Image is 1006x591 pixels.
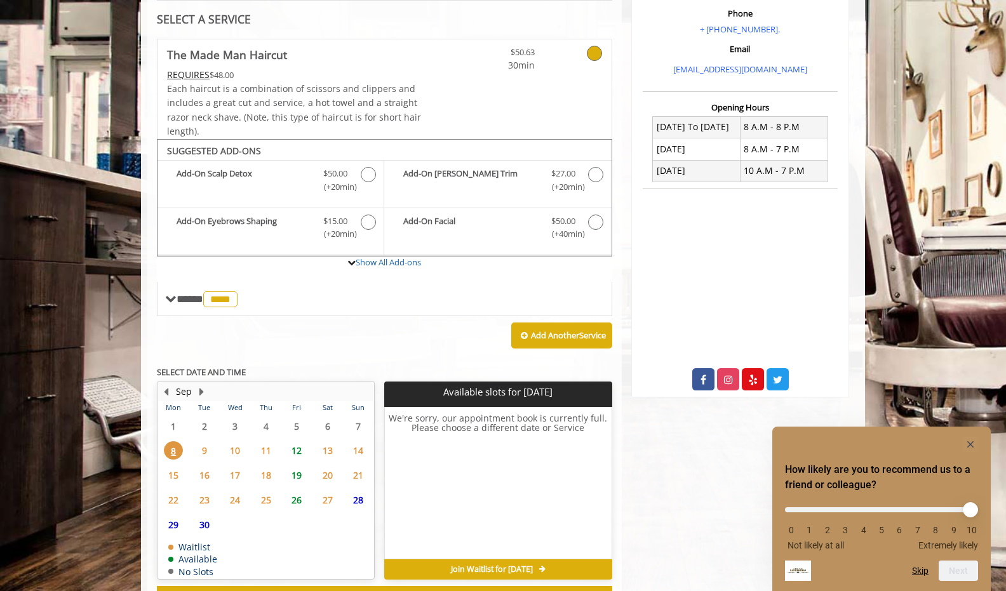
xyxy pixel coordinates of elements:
th: Sat [312,401,342,414]
li: 7 [911,525,924,535]
td: Select day12 [281,439,312,463]
td: Select day11 [250,439,281,463]
span: This service needs some Advance to be paid before we block your appointment [167,69,210,81]
button: Skip [912,566,929,576]
li: 3 [839,525,852,535]
div: How likely are you to recommend us to a friend or colleague? Select an option from 0 to 10, with ... [785,437,978,581]
span: 30 [195,515,214,534]
li: 5 [875,525,888,535]
li: 10 [965,525,978,535]
span: Not likely at all [788,540,844,550]
span: (+40min ) [544,227,582,241]
td: [DATE] [653,160,741,182]
div: The Made Man Haircut Add-onS [157,139,612,257]
b: Add-On Eyebrows Shaping [177,215,311,241]
div: $48.00 [167,68,422,82]
h3: Opening Hours [643,103,838,112]
td: Select day17 [220,463,250,488]
b: Add Another Service [531,329,606,341]
td: Select day10 [220,439,250,463]
b: SELECT DATE AND TIME [157,366,246,378]
button: Next Month [196,385,206,399]
div: How likely are you to recommend us to a friend or colleague? Select an option from 0 to 10, with ... [785,498,978,550]
a: [EMAIL_ADDRESS][DOMAIN_NAME] [673,63,807,75]
h3: Phone [646,9,835,18]
th: Mon [158,401,189,414]
span: Each haircut is a combination of scissors and clippers and includes a great cut and service, a ho... [167,83,421,137]
td: No Slots [168,567,217,576]
button: Previous Month [161,385,171,399]
td: Select day16 [189,463,219,488]
span: 24 [225,491,245,509]
label: Add-On Beard Trim [391,167,605,197]
span: 19 [287,466,306,484]
span: 20 [318,466,337,484]
span: 16 [195,466,214,484]
td: 10 A.M - 7 P.M [740,160,828,182]
span: 26 [287,491,306,509]
td: Select day13 [312,439,342,463]
td: Select day24 [220,488,250,512]
th: Fri [281,401,312,414]
span: (+20min ) [544,180,582,194]
span: 15 [164,466,183,484]
label: Add-On Facial [391,215,605,244]
button: Add AnotherService [511,322,612,349]
td: Waitlist [168,542,217,552]
li: 8 [929,525,942,535]
td: Select day19 [281,463,312,488]
span: Join Waitlist for [DATE] [451,564,533,574]
h2: How likely are you to recommend us to a friend or colleague? Select an option from 0 to 10, with ... [785,462,978,493]
li: 9 [948,525,960,535]
td: Select day20 [312,463,342,488]
div: SELECT A SERVICE [157,13,612,25]
b: Add-On [PERSON_NAME] Trim [403,167,538,194]
td: Select day25 [250,488,281,512]
td: Select day8 [158,439,189,463]
td: Select day15 [158,463,189,488]
li: 2 [821,525,834,535]
span: 13 [318,441,337,460]
th: Sun [343,401,374,414]
button: Hide survey [963,437,978,452]
td: Select day9 [189,439,219,463]
span: (+20min ) [317,227,354,241]
li: 4 [857,525,870,535]
button: Sep [176,385,192,399]
span: 27 [318,491,337,509]
span: (+20min ) [317,180,354,194]
span: 9 [195,441,214,460]
span: 14 [349,441,368,460]
b: Add-On Facial [403,215,538,241]
span: $27.00 [551,167,575,180]
span: 21 [349,466,368,484]
li: 0 [785,525,798,535]
a: + [PHONE_NUMBER]. [700,23,780,35]
td: 8 A.M - 7 P.M [740,138,828,160]
td: [DATE] To [DATE] [653,116,741,138]
span: 22 [164,491,183,509]
h3: Email [646,44,835,53]
h6: We're sorry, our appointment book is currently full. Please choose a different date or Service [385,413,611,554]
td: Available [168,554,217,564]
label: Add-On Eyebrows Shaping [164,215,377,244]
p: Available slots for [DATE] [389,387,607,397]
td: Select day28 [343,488,374,512]
span: 12 [287,441,306,460]
span: 10 [225,441,245,460]
td: Select day26 [281,488,312,512]
td: Select day27 [312,488,342,512]
span: 18 [257,466,276,484]
b: Add-On Scalp Detox [177,167,311,194]
span: Extremely likely [918,540,978,550]
b: SUGGESTED ADD-ONS [167,145,261,157]
td: Select day22 [158,488,189,512]
span: 29 [164,515,183,534]
th: Wed [220,401,250,414]
th: Tue [189,401,219,414]
span: 28 [349,491,368,509]
span: $50.00 [323,167,347,180]
td: Select day30 [189,512,219,537]
span: 8 [164,441,183,460]
button: Next question [939,561,978,581]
